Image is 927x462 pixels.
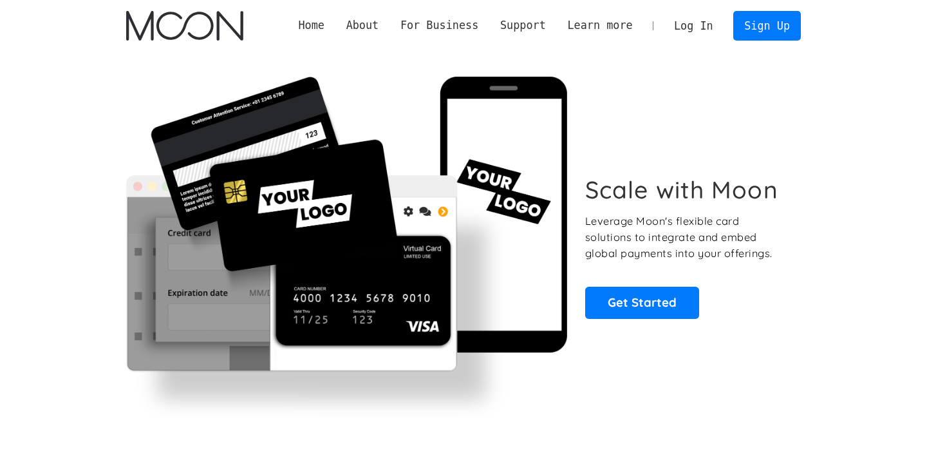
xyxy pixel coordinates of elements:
[346,17,379,34] div: About
[400,17,478,34] div: For Business
[500,17,546,34] div: Support
[585,213,787,261] p: Leverage Moon's flexible card solutions to integrate and embed global payments into your offerings.
[389,17,489,34] div: For Business
[126,11,243,41] a: home
[489,17,556,34] div: Support
[557,17,644,34] div: Learn more
[335,17,389,34] div: About
[585,175,778,204] h1: Scale with Moon
[585,287,699,319] a: Get Started
[567,17,632,34] div: Learn more
[733,11,800,40] a: Sign Up
[126,11,243,41] img: Moon Logo
[663,12,724,40] a: Log In
[288,17,335,34] a: Home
